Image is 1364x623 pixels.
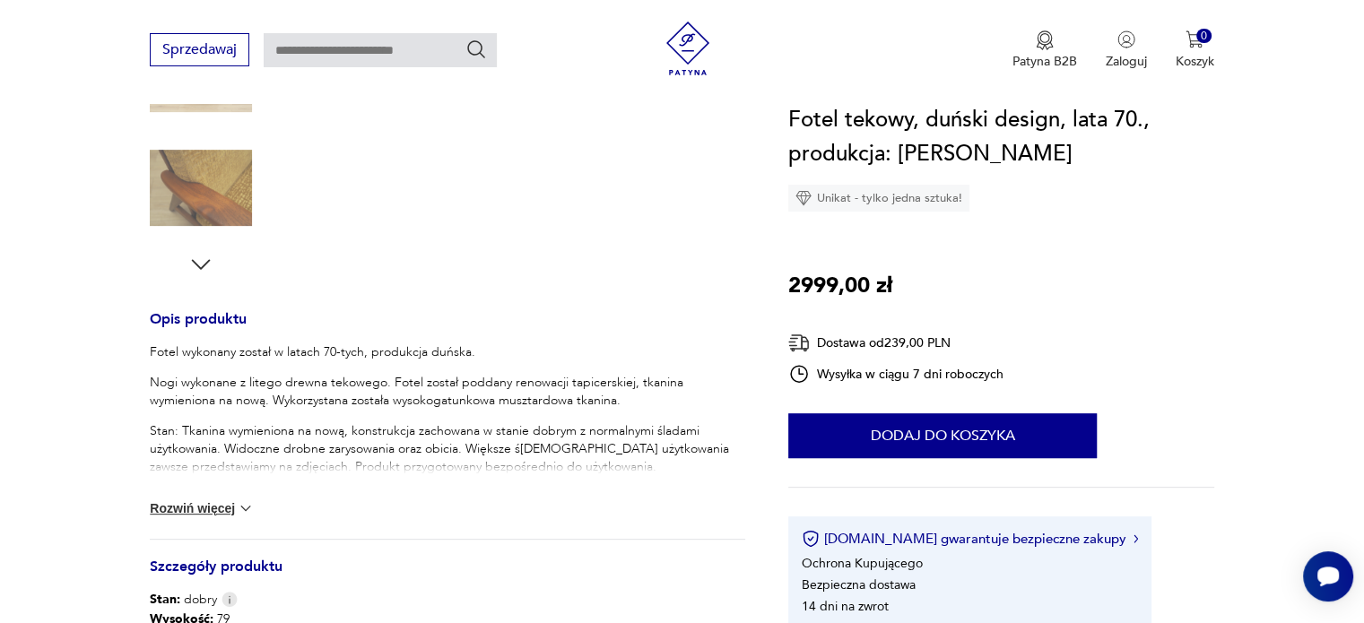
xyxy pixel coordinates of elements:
[1012,53,1077,70] p: Patyna B2B
[1134,534,1139,543] img: Ikona strzałki w prawo
[1012,30,1077,70] a: Ikona medaluPatyna B2B
[1012,30,1077,70] button: Patyna B2B
[150,422,745,476] p: Stan: Tkanina wymieniona na nową, konstrukcja zachowana w stanie dobrym z normalnymi śladami użyt...
[788,269,892,303] p: 2999,00 zł
[1117,30,1135,48] img: Ikonka użytkownika
[150,343,745,361] p: Fotel wykonany został w latach 70-tych, produkcja duńska.
[150,137,252,239] img: Zdjęcie produktu Fotel tekowy, duński design, lata 70., produkcja: Dania
[1106,30,1147,70] button: Zaloguj
[150,591,217,609] span: dobry
[150,591,180,608] b: Stan:
[150,45,249,57] a: Sprzedawaj
[1176,53,1214,70] p: Koszyk
[802,555,923,572] li: Ochrona Kupującego
[802,530,820,548] img: Ikona certyfikatu
[222,592,238,607] img: Info icon
[795,190,812,206] img: Ikona diamentu
[150,314,745,343] h3: Opis produktu
[788,363,1003,385] div: Wysyłka w ciągu 7 dni roboczych
[150,499,254,517] button: Rozwiń więcej
[788,413,1097,458] button: Dodaj do koszyka
[1036,30,1054,50] img: Ikona medalu
[150,33,249,66] button: Sprzedawaj
[237,499,255,517] img: chevron down
[788,332,810,354] img: Ikona dostawy
[788,185,969,212] div: Unikat - tylko jedna sztuka!
[1186,30,1203,48] img: Ikona koszyka
[1196,29,1212,44] div: 0
[465,39,487,60] button: Szukaj
[788,103,1214,171] h1: Fotel tekowy, duński design, lata 70., produkcja: [PERSON_NAME]
[1303,551,1353,601] iframe: Smartsupp widget button
[802,576,916,593] li: Bezpieczna dostawa
[150,561,745,591] h3: Szczegóły produktu
[150,374,745,410] p: Nogi wykonane z litego drewna tekowego. Fotel został poddany renowacji tapicerskiej, tkanina wymi...
[1176,30,1214,70] button: 0Koszyk
[661,22,715,75] img: Patyna - sklep z meblami i dekoracjami vintage
[1106,53,1147,70] p: Zaloguj
[788,332,1003,354] div: Dostawa od 239,00 PLN
[802,530,1138,548] button: [DOMAIN_NAME] gwarantuje bezpieczne zakupy
[802,598,889,615] li: 14 dni na zwrot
